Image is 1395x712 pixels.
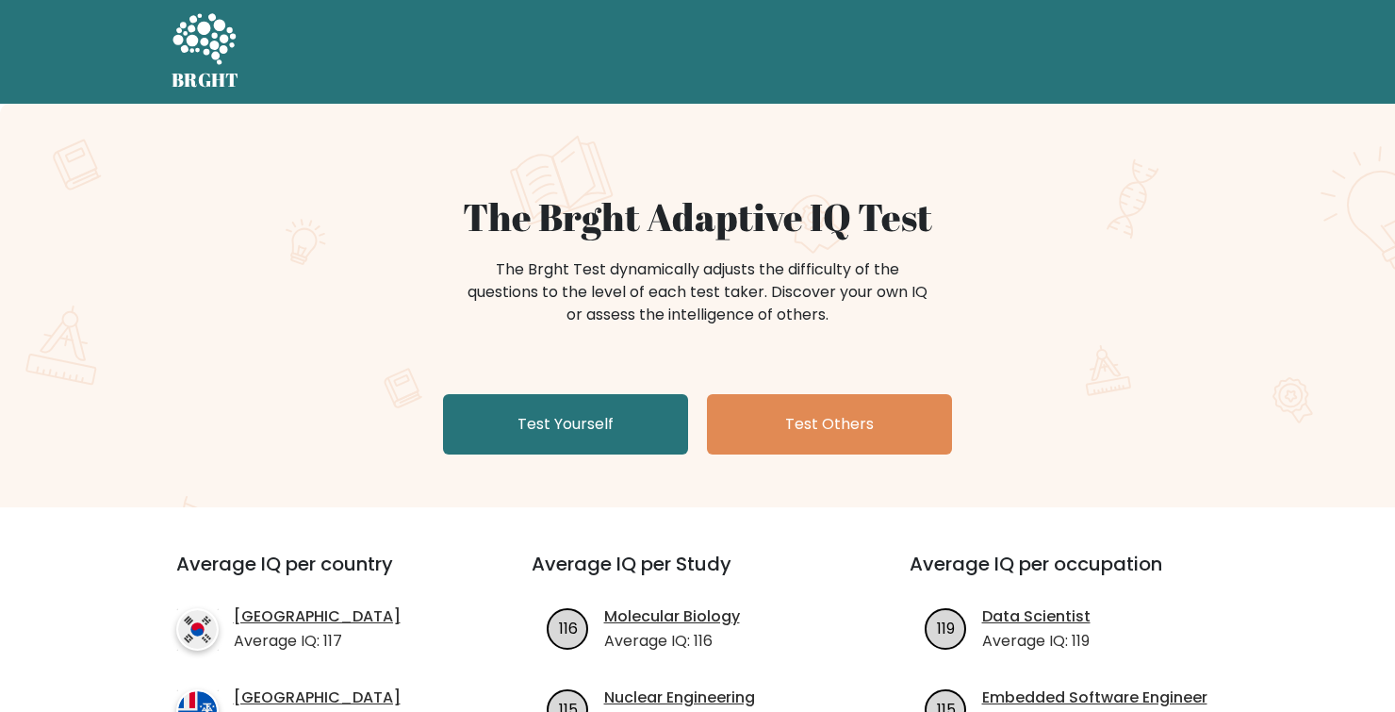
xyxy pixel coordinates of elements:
img: country [176,608,219,651]
a: [GEOGRAPHIC_DATA] [234,605,401,628]
text: 119 [937,617,955,638]
h3: Average IQ per Study [532,553,864,598]
p: Average IQ: 116 [604,630,740,653]
a: Nuclear Engineering [604,687,755,709]
p: Average IQ: 117 [234,630,401,653]
a: Molecular Biology [604,605,740,628]
text: 116 [558,617,577,638]
h3: Average IQ per country [176,553,464,598]
a: [GEOGRAPHIC_DATA] [234,687,401,709]
a: Test Others [707,394,952,455]
a: BRGHT [172,8,239,96]
a: Test Yourself [443,394,688,455]
h3: Average IQ per occupation [910,553,1242,598]
h1: The Brght Adaptive IQ Test [238,194,1157,240]
a: Data Scientist [982,605,1091,628]
a: Embedded Software Engineer [982,687,1207,709]
h5: BRGHT [172,69,239,91]
p: Average IQ: 119 [982,630,1091,653]
div: The Brght Test dynamically adjusts the difficulty of the questions to the level of each test take... [462,258,933,326]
